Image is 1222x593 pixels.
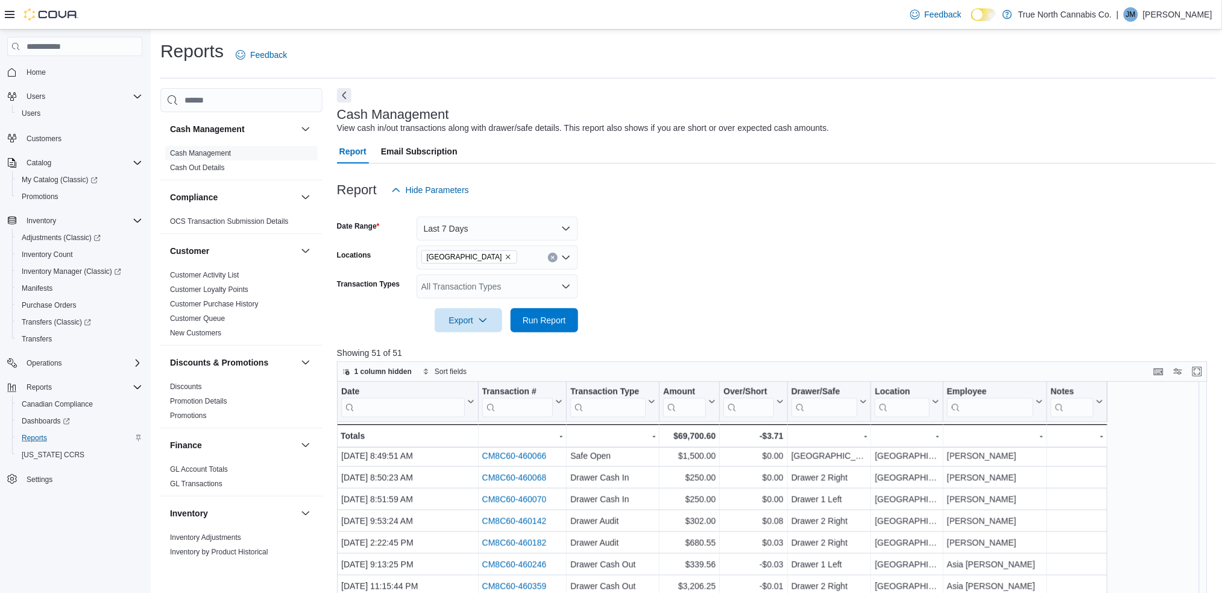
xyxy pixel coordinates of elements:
[723,449,783,463] div: $0.00
[791,429,867,443] div: -
[17,431,52,445] a: Reports
[298,244,313,258] button: Customer
[22,65,51,80] a: Home
[17,397,98,411] a: Canadian Compliance
[22,416,70,426] span: Dashboards
[663,492,716,507] div: $250.00
[875,387,929,398] div: Location
[341,429,474,443] div: Totals
[170,149,231,157] a: Cash Management
[170,217,289,226] a: OCS Transaction Submission Details
[22,250,73,259] span: Inventory Count
[170,191,218,203] h3: Compliance
[2,154,147,171] button: Catalog
[482,582,546,591] a: CM8C60-460359
[17,397,142,411] span: Canadian Compliance
[22,380,142,395] span: Reports
[27,216,56,226] span: Inventory
[170,411,207,420] span: Promotions
[12,314,147,331] a: Transfers (Classic)
[925,8,962,21] span: Feedback
[337,221,380,231] label: Date Range
[1143,7,1212,22] p: [PERSON_NAME]
[231,43,292,67] a: Feedback
[875,449,939,463] div: [GEOGRAPHIC_DATA]
[22,109,40,118] span: Users
[17,414,142,428] span: Dashboards
[12,263,147,280] a: Inventory Manager (Classic)
[482,538,546,548] a: CM8C60-460182
[947,492,1043,507] div: [PERSON_NAME]
[22,334,52,344] span: Transfers
[170,507,208,519] h3: Inventory
[12,413,147,430] a: Dashboards
[723,387,773,417] div: Over/Short
[298,355,313,370] button: Discounts & Promotions
[435,367,467,376] span: Sort fields
[12,446,147,463] button: [US_STATE] CCRS
[947,387,1033,417] div: Employee
[947,471,1043,485] div: [PERSON_NAME]
[791,449,867,463] div: [GEOGRAPHIC_DATA]
[12,171,147,188] a: My Catalog (Classic)
[22,356,142,370] span: Operations
[791,536,867,550] div: Drawer 2 Right
[17,298,81,312] a: Purchase Orders
[22,380,57,395] button: Reports
[663,429,716,443] div: $69,700.60
[417,217,578,241] button: Last 7 Days
[482,387,562,417] button: Transaction #
[170,507,296,519] button: Inventory
[27,134,61,144] span: Customers
[22,65,142,80] span: Home
[1018,7,1112,22] p: True North Cannabis Co.
[482,387,553,417] div: Transaction # URL
[341,471,474,485] div: [DATE] 8:50:23 AM
[170,439,296,451] button: Finance
[570,387,655,417] button: Transaction Type
[17,173,102,187] a: My Catalog (Classic)
[570,557,655,572] div: Drawer Cash Out
[17,298,142,312] span: Purchase Orders
[17,247,78,262] a: Inventory Count
[24,8,78,21] img: Cova
[250,49,287,61] span: Feedback
[337,347,1216,359] p: Showing 51 of 51
[947,536,1043,550] div: [PERSON_NAME]
[170,245,296,257] button: Customer
[170,396,227,406] span: Promotion Details
[663,536,716,550] div: $680.55
[170,465,228,474] span: GL Account Totals
[337,183,377,197] h3: Report
[663,514,716,528] div: $302.00
[17,448,89,462] a: [US_STATE] CCRS
[947,514,1043,528] div: [PERSON_NAME]
[160,39,224,63] h1: Reports
[27,382,52,392] span: Reports
[561,282,571,291] button: Open list of options
[505,253,512,261] button: Remove Leamington from selection in this group
[170,245,209,257] h3: Customer
[1190,364,1205,379] button: Enter fullscreen
[12,105,147,122] button: Users
[482,560,546,569] a: CM8C60-460246
[1171,364,1185,379] button: Display options
[170,357,296,369] button: Discounts & Promotions
[341,514,474,528] div: [DATE] 9:53:24 AM
[170,329,221,337] a: New Customers
[947,557,1043,572] div: Asia [PERSON_NAME]
[17,332,57,346] a: Transfers
[1151,364,1166,379] button: Keyboard shortcuts
[947,387,1043,417] button: Employee
[905,2,966,27] a: Feedback
[947,387,1033,398] div: Employee
[2,471,147,488] button: Settings
[386,178,474,202] button: Hide Parameters
[170,270,239,280] span: Customer Activity List
[298,506,313,521] button: Inventory
[22,233,101,243] span: Adjustments (Classic)
[561,253,571,262] button: Open list of options
[1051,429,1103,443] div: -
[17,431,142,445] span: Reports
[12,280,147,297] button: Manifests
